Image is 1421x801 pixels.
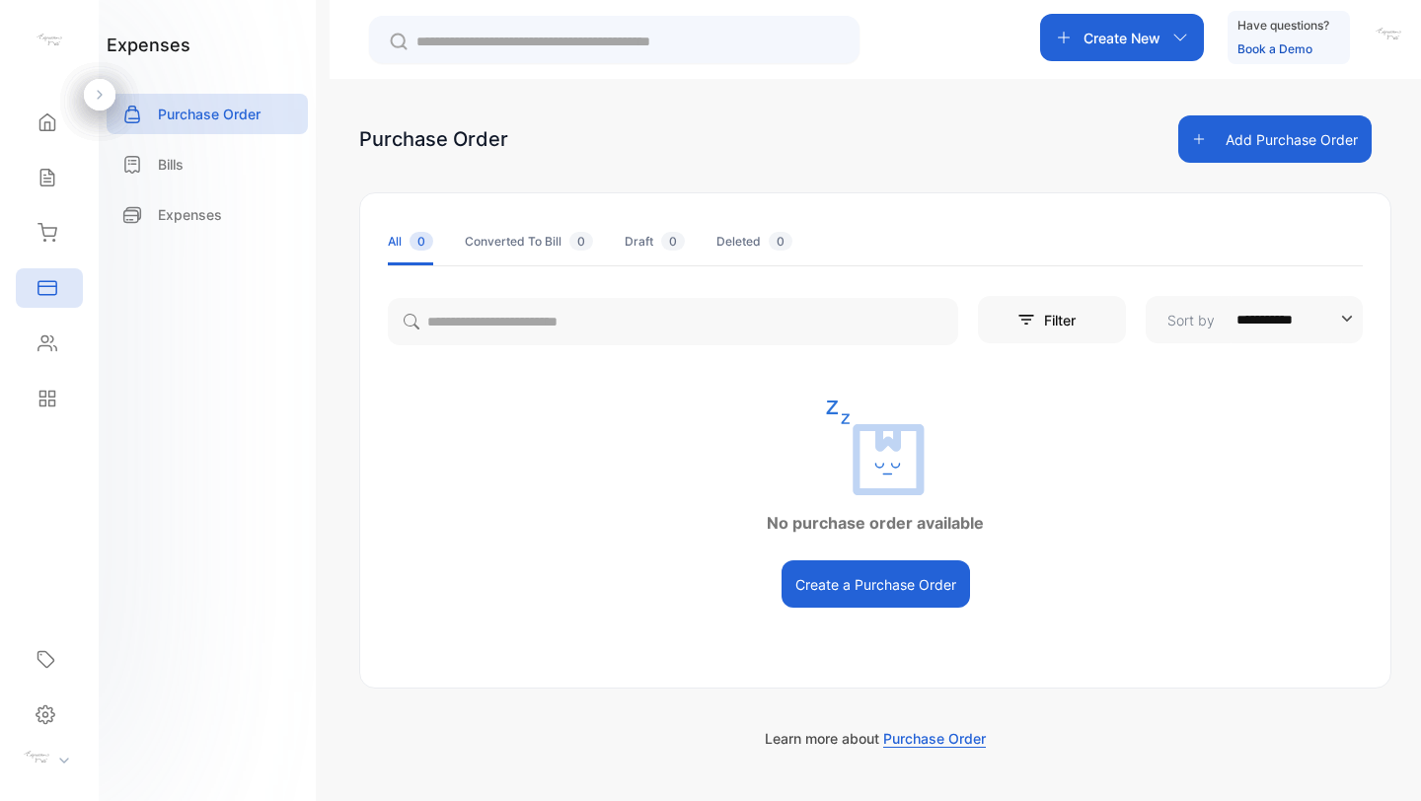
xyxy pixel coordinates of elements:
p: Create New [1084,28,1160,48]
p: Bills [158,154,184,175]
div: Converted To Bill [465,233,593,251]
span: 0 [410,232,433,251]
span: 0 [569,232,593,251]
a: Bills [107,144,308,184]
button: Create New [1040,14,1204,61]
a: Book a Demo [1237,41,1312,56]
p: Sort by [1167,310,1215,330]
a: Purchase Order [107,94,308,134]
span: Purchase Order [883,730,986,748]
p: Expenses [158,204,222,225]
p: Purchase Order [158,104,261,124]
p: No purchase order available [360,511,1390,535]
button: Sort by [1146,296,1363,343]
a: Expenses [107,194,308,235]
img: avatar [1374,20,1403,49]
button: Add Purchase Order [1178,115,1372,163]
div: Deleted [716,233,792,251]
button: Create a Purchase Order [782,560,970,608]
img: logo [35,26,64,55]
h1: expenses [107,32,190,58]
img: profile [22,743,51,772]
img: empty state [826,400,925,495]
iframe: LiveChat chat widget [1338,718,1421,801]
span: 0 [769,232,792,251]
div: All [388,233,433,251]
div: Purchase Order [359,124,508,154]
button: avatar [1374,14,1403,61]
div: Draft [625,233,685,251]
p: Have questions? [1237,16,1329,36]
p: Learn more about [359,728,1391,749]
span: 0 [661,232,685,251]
